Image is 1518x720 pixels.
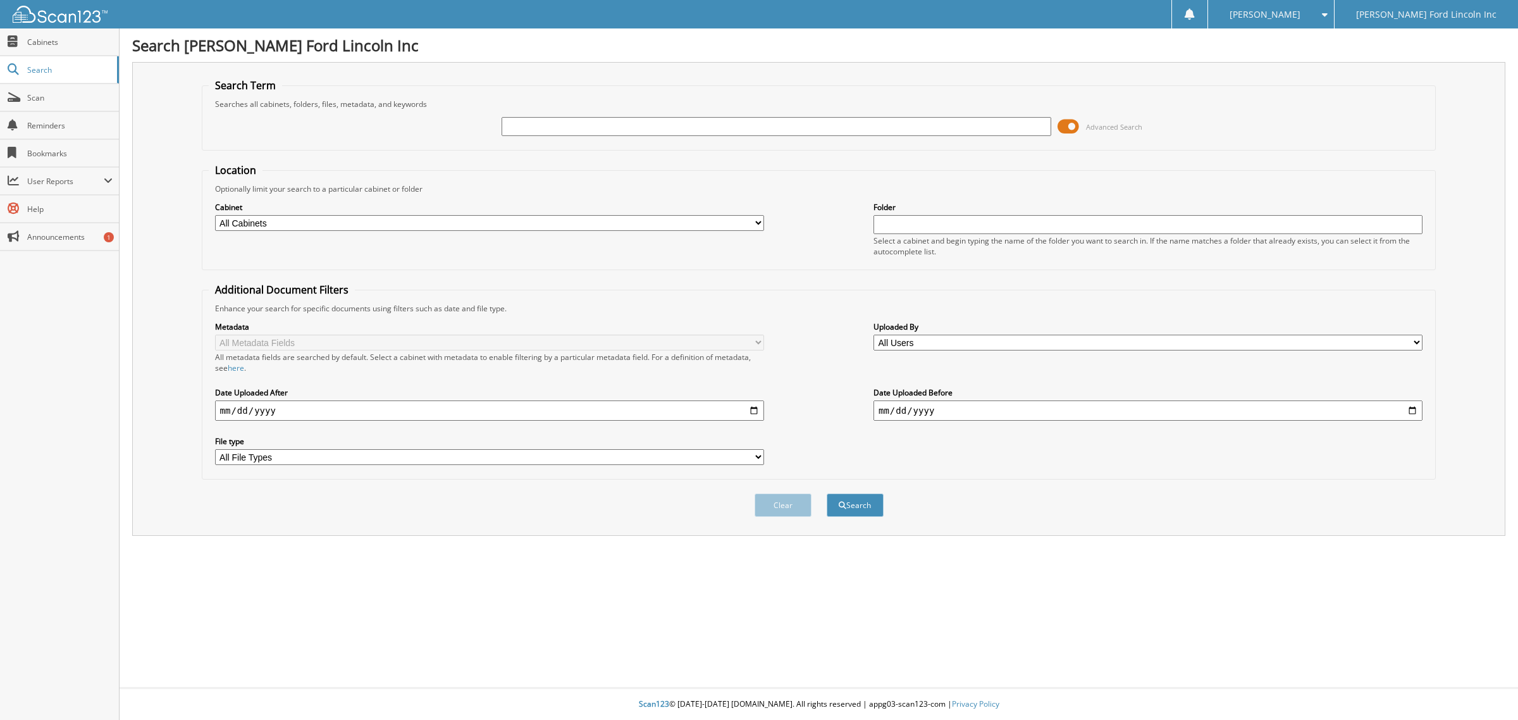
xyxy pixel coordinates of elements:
[209,283,355,297] legend: Additional Document Filters
[27,204,113,214] span: Help
[27,148,113,159] span: Bookmarks
[104,232,114,242] div: 1
[120,689,1518,720] div: © [DATE]-[DATE] [DOMAIN_NAME]. All rights reserved | appg03-scan123-com |
[639,698,669,709] span: Scan123
[209,303,1429,314] div: Enhance your search for specific documents using filters such as date and file type.
[873,235,1422,257] div: Select a cabinet and begin typing the name of the folder you want to search in. If the name match...
[209,99,1429,109] div: Searches all cabinets, folders, files, metadata, and keywords
[873,202,1422,213] label: Folder
[27,37,113,47] span: Cabinets
[13,6,108,23] img: scan123-logo-white.svg
[215,400,764,421] input: start
[132,35,1505,56] h1: Search [PERSON_NAME] Ford Lincoln Inc
[873,387,1422,398] label: Date Uploaded Before
[215,321,764,332] label: Metadata
[27,120,113,131] span: Reminders
[873,400,1422,421] input: end
[952,698,999,709] a: Privacy Policy
[209,183,1429,194] div: Optionally limit your search to a particular cabinet or folder
[1230,11,1300,18] span: [PERSON_NAME]
[27,232,113,242] span: Announcements
[755,493,811,517] button: Clear
[27,92,113,103] span: Scan
[827,493,884,517] button: Search
[27,65,111,75] span: Search
[873,321,1422,332] label: Uploaded By
[209,78,282,92] legend: Search Term
[209,163,262,177] legend: Location
[215,202,764,213] label: Cabinet
[215,436,764,447] label: File type
[1086,122,1142,132] span: Advanced Search
[215,387,764,398] label: Date Uploaded After
[228,363,244,373] a: here
[1356,11,1496,18] span: [PERSON_NAME] Ford Lincoln Inc
[215,352,764,373] div: All metadata fields are searched by default. Select a cabinet with metadata to enable filtering b...
[27,176,104,187] span: User Reports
